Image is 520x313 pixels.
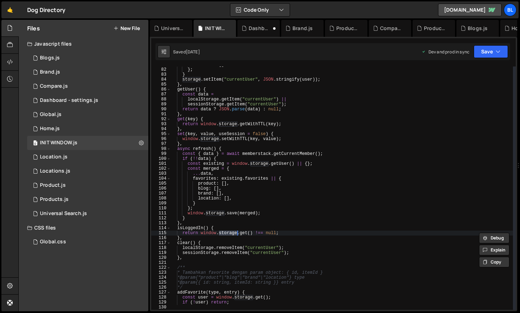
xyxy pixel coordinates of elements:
[151,260,171,265] div: 121
[33,141,37,146] span: 0
[151,166,171,171] div: 102
[151,132,171,137] div: 95
[27,65,148,79] div: 16220/44394.js
[40,83,68,89] div: Compare.js
[151,87,171,92] div: 86
[40,239,66,245] div: Global.css
[151,231,171,236] div: 115
[40,111,61,118] div: Global.js
[151,82,171,87] div: 85
[151,206,171,211] div: 110
[151,186,171,191] div: 106
[151,141,171,146] div: 97
[151,285,171,290] div: 126
[27,93,148,108] div: 16220/44476.js
[151,137,171,141] div: 96
[151,236,171,240] div: 116
[27,235,148,249] div: 16220/43682.css
[19,221,148,235] div: CSS files
[40,126,60,132] div: Home.js
[27,122,148,136] div: 16220/44319.js
[151,250,171,255] div: 119
[27,150,148,164] : 16220/43679.js
[40,168,70,174] div: Locations.js
[40,196,69,203] div: Products.js
[151,176,171,181] div: 104
[27,51,148,65] div: 16220/44321.js
[27,24,40,32] h2: Files
[40,210,87,217] div: Universal Search.js
[27,6,65,14] div: Dog Directory
[151,151,171,156] div: 99
[151,181,171,186] div: 105
[40,69,60,75] div: Brand.js
[151,92,171,97] div: 87
[27,192,148,207] div: 16220/44324.js
[151,122,171,127] div: 93
[113,25,140,31] button: New File
[173,49,200,55] div: Saved
[40,154,67,160] div: Location.js
[504,4,516,16] div: Bl
[151,107,171,112] div: 90
[151,226,171,231] div: 114
[151,156,171,161] div: 100
[151,112,171,117] div: 91
[186,49,200,55] div: [DATE]
[151,191,171,196] div: 107
[421,49,469,55] div: Dev and prod in sync
[27,136,148,150] div: 16220/44477.js
[151,280,171,285] div: 125
[151,305,171,310] div: 130
[151,77,171,82] div: 84
[27,79,148,93] div: 16220/44328.js
[27,178,148,192] div: 16220/44393.js
[151,161,171,166] div: 101
[151,72,171,77] div: 83
[438,4,502,16] a: [DOMAIN_NAME]
[151,201,171,206] div: 109
[1,1,19,18] a: 🤙
[249,25,271,32] div: Dashboard - settings.js
[151,295,171,300] div: 128
[151,211,171,216] div: 111
[40,182,66,189] div: Product.js
[468,25,487,32] div: Blogs.js
[40,140,77,146] div: INIT WINDOW.js
[40,55,60,61] div: Blogs.js
[19,37,148,51] div: Javascript files
[151,300,171,305] div: 129
[151,290,171,295] div: 127
[151,240,171,245] div: 117
[27,108,148,122] div: 16220/43681.js
[479,245,509,255] button: Explain
[151,97,171,102] div: 88
[151,245,171,250] div: 118
[27,207,148,221] div: 16220/45124.js
[151,216,171,221] div: 112
[474,45,508,58] button: Save
[151,196,171,201] div: 108
[479,233,509,243] button: Debug
[151,171,171,176] div: 103
[151,127,171,132] div: 94
[151,102,171,107] div: 89
[151,67,171,72] div: 82
[292,25,313,32] div: Brand.js
[151,146,171,151] div: 98
[380,25,403,32] div: Compare.js
[151,265,171,270] div: 122
[151,117,171,122] div: 92
[151,255,171,260] div: 120
[40,97,98,104] div: Dashboard - settings.js
[161,25,184,32] div: Universal Search.js
[151,221,171,226] div: 113
[205,25,227,32] div: INIT WINDOW.js
[424,25,447,32] div: Products.js
[151,270,171,275] div: 123
[230,4,290,16] button: Code Only
[151,275,171,280] div: 124
[479,257,509,267] button: Copy
[336,25,359,32] div: Product.js
[27,164,148,178] div: 16220/43680.js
